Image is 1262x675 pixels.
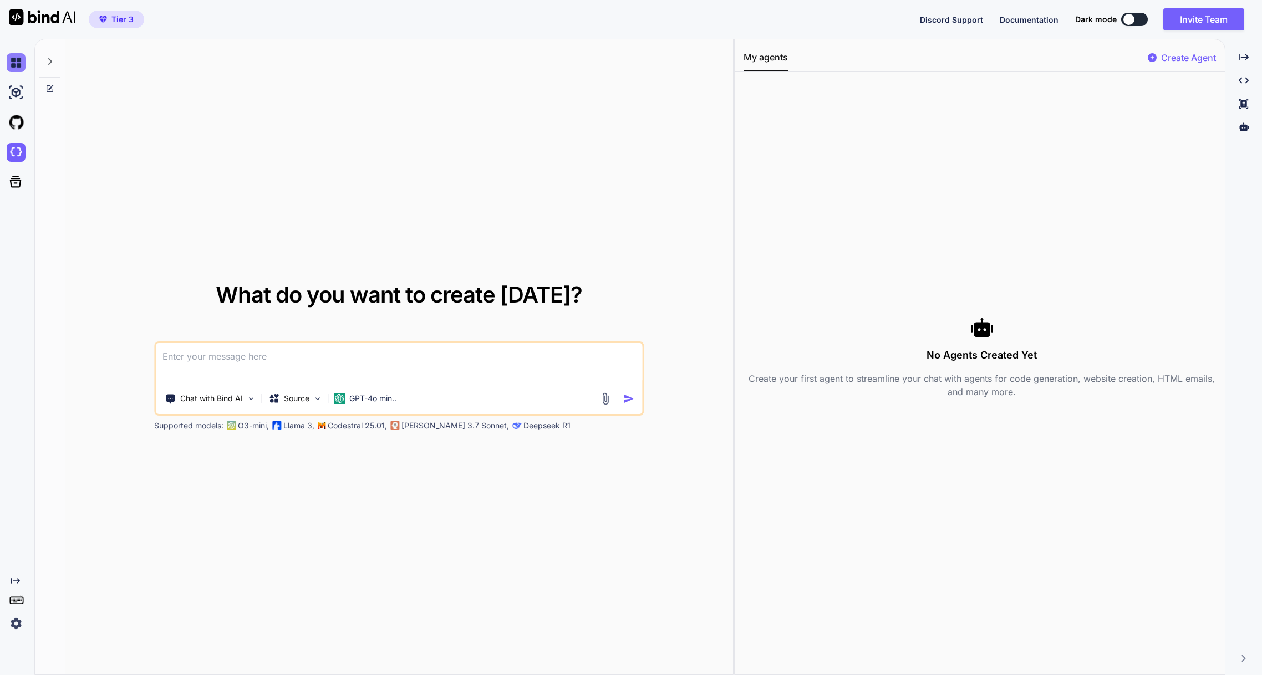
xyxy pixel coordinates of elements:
p: Supported models: [154,420,223,431]
span: What do you want to create [DATE]? [216,281,582,308]
img: GPT-4o mini [334,393,345,404]
span: Tier 3 [111,14,134,25]
img: icon [623,393,634,405]
span: Documentation [1000,15,1059,24]
p: Deepseek R1 [523,420,571,431]
p: Codestral 25.01, [328,420,387,431]
img: attachment [599,392,612,405]
img: Mistral-AI [318,422,325,429]
img: GPT-4 [227,421,236,430]
p: Create your first agent to streamline your chat with agents for code generation, website creation... [744,372,1220,398]
img: Pick Tools [246,394,256,403]
button: Documentation [1000,14,1059,25]
p: Source [284,393,309,404]
img: chat [7,53,26,72]
p: Create Agent [1161,51,1216,64]
button: premiumTier 3 [89,11,144,28]
img: Llama2 [272,421,281,430]
button: Invite Team [1163,8,1244,30]
img: Pick Models [313,394,322,403]
img: darkCloudIdeIcon [7,143,26,162]
p: Chat with Bind AI [180,393,243,404]
button: My agents [744,50,788,71]
p: GPT-4o min.. [349,393,396,404]
h3: No Agents Created Yet [744,347,1220,363]
p: Llama 3, [283,420,314,431]
span: Discord Support [920,15,983,24]
img: claude [390,421,399,430]
img: premium [99,16,107,23]
button: Discord Support [920,14,983,25]
p: O3-mini, [238,420,269,431]
img: Bind AI [9,9,75,25]
img: settings [7,614,26,633]
img: githubLight [7,113,26,132]
span: Dark mode [1075,14,1117,25]
p: [PERSON_NAME] 3.7 Sonnet, [401,420,509,431]
img: ai-studio [7,83,26,102]
img: claude [512,421,521,430]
